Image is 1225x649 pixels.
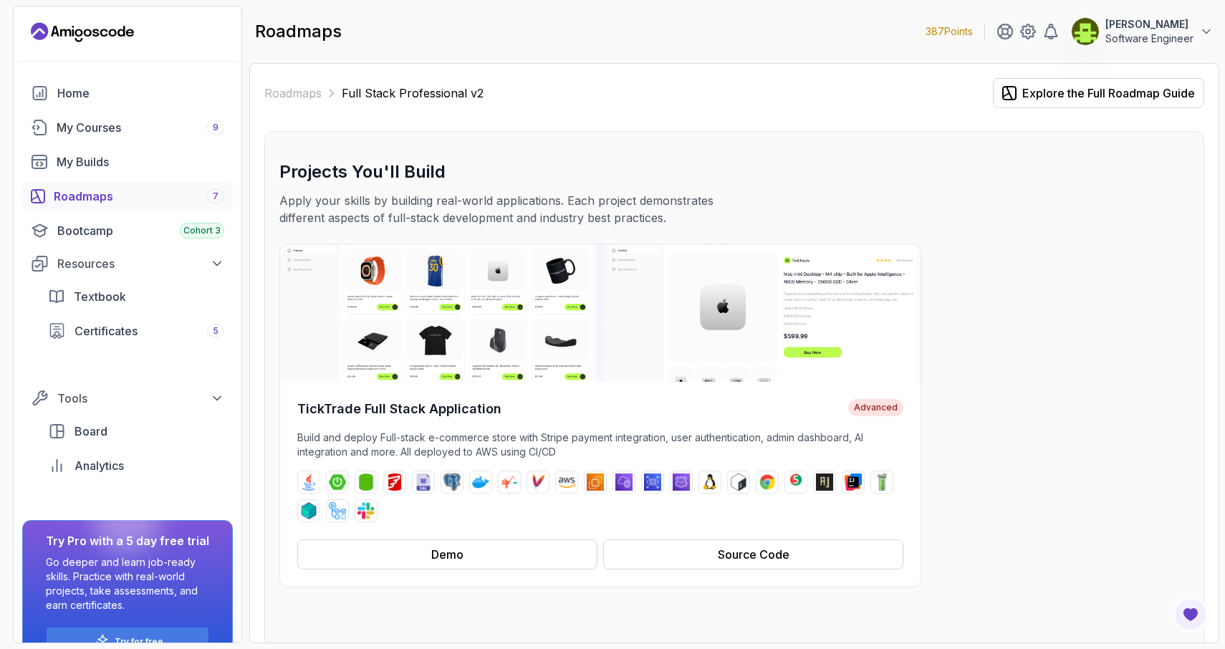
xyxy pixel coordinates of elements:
div: Roadmaps [54,188,224,205]
button: Resources [22,251,233,277]
div: Resources [57,255,224,272]
img: ec2 logo [587,473,604,491]
a: board [39,417,233,446]
span: Certificates [75,322,138,340]
img: spring-data-jpa logo [357,473,375,491]
div: Home [57,85,224,102]
img: aws logo [558,473,575,491]
p: Go deeper and learn job-ready skills. Practice with real-world projects, take assessments, and ea... [46,555,209,612]
a: textbook [39,282,233,311]
img: testcontainers logo [300,502,317,519]
img: rds logo [644,473,661,491]
button: Source Code [603,539,903,569]
div: Bootcamp [57,222,224,239]
div: Demo [431,546,463,563]
img: assertj logo [816,473,833,491]
h4: TickTrade Full Stack Application [297,399,501,419]
span: 7 [213,191,218,202]
h2: roadmaps [255,20,342,43]
img: user profile image [1072,18,1099,45]
img: mockito logo [873,473,890,491]
p: Build and deploy Full-stack e-commerce store with Stripe payment integration, user authentication... [297,431,903,459]
img: docker logo [472,473,489,491]
span: 9 [213,122,218,133]
a: Try for free [115,636,163,648]
div: Tools [57,390,224,407]
div: My Builds [57,153,224,170]
img: junit logo [787,473,804,491]
span: Board [75,423,107,440]
button: Demo [297,539,597,569]
p: Apply your skills by building real-world applications. Each project demonstrates different aspect... [279,192,761,226]
a: builds [22,148,233,176]
a: analytics [39,451,233,480]
img: chrome logo [759,473,776,491]
div: Explore the Full Roadmap Guide [1022,85,1195,102]
a: certificates [39,317,233,345]
img: maven logo [529,473,547,491]
span: Cohort 3 [183,225,221,236]
img: bash logo [730,473,747,491]
button: Tools [22,385,233,411]
button: Explore the Full Roadmap Guide [993,78,1204,108]
span: Textbook [74,288,126,305]
div: Source Code [718,546,789,563]
img: slack logo [357,502,375,519]
button: Open Feedback Button [1173,597,1208,632]
span: 5 [213,325,218,337]
span: Advanced [848,399,903,416]
p: [PERSON_NAME] [1105,17,1193,32]
img: TickTrade Full Stack Application [280,244,921,382]
a: bootcamp [22,216,233,245]
img: github-actions logo [329,502,346,519]
a: Roadmaps [264,85,322,102]
img: spring-boot logo [329,473,346,491]
h3: Projects You'll Build [279,160,1189,183]
img: postgres logo [443,473,461,491]
img: linux logo [701,473,719,491]
p: 387 Points [926,24,973,39]
img: intellij logo [845,473,862,491]
a: courses [22,113,233,142]
button: user profile image[PERSON_NAME]Software Engineer [1071,17,1214,46]
img: route53 logo [673,473,690,491]
a: roadmaps [22,182,233,211]
div: My Courses [57,119,224,136]
a: Landing page [31,21,134,44]
p: Software Engineer [1105,32,1193,46]
img: jib logo [501,473,518,491]
img: sql logo [415,473,432,491]
img: java logo [300,473,317,491]
span: Analytics [75,457,124,474]
p: Full Stack Professional v2 [342,85,484,102]
img: flyway logo [386,473,403,491]
a: home [22,79,233,107]
img: vpc logo [615,473,633,491]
